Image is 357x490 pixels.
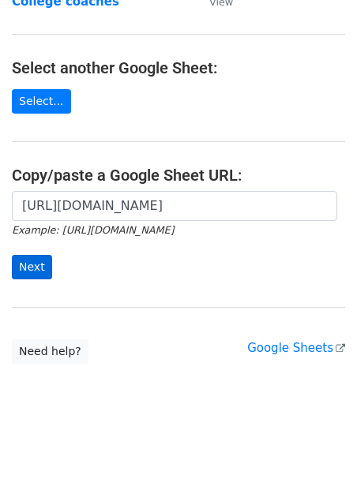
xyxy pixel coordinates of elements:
h4: Select another Google Sheet: [12,58,345,77]
iframe: Chat Widget [278,414,357,490]
input: Paste your Google Sheet URL here [12,191,337,221]
a: Select... [12,89,71,114]
small: Example: [URL][DOMAIN_NAME] [12,224,174,236]
h4: Copy/paste a Google Sheet URL: [12,166,345,185]
a: Need help? [12,339,88,364]
a: Google Sheets [247,341,345,355]
input: Next [12,255,52,279]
